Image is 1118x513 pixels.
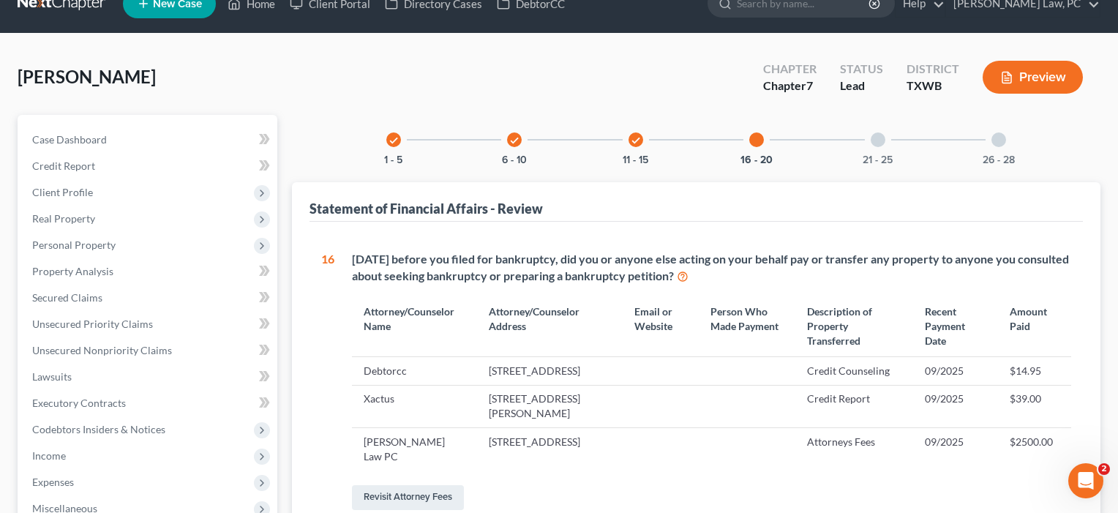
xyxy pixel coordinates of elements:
i: check [509,135,519,146]
span: Secured Claims [32,291,102,304]
td: 09/2025 [913,428,998,471]
iframe: Intercom live chat [1068,463,1103,498]
div: District [907,61,959,78]
div: Status [840,61,883,78]
th: Email or Website [623,296,699,356]
span: Expenses [32,476,74,488]
div: Lead [840,78,883,94]
i: check [631,135,641,146]
th: Person Who Made Payment [699,296,795,356]
div: Statement of Financial Affairs - Review [309,200,543,217]
td: [PERSON_NAME] Law PC [352,428,477,471]
th: Recent Payment Date [913,296,998,356]
span: [PERSON_NAME] [18,66,156,87]
td: Credit Counseling [795,357,914,385]
a: Case Dashboard [20,127,277,153]
td: $39.00 [998,385,1071,427]
button: 21 - 25 [863,155,893,165]
span: 7 [806,78,813,92]
span: Income [32,449,66,462]
td: $14.95 [998,357,1071,385]
a: Executory Contracts [20,390,277,416]
a: Unsecured Nonpriority Claims [20,337,277,364]
td: $2500.00 [998,428,1071,471]
div: [DATE] before you filed for bankruptcy, did you or anyone else acting on your behalf pay or trans... [352,251,1071,285]
span: Codebtors Insiders & Notices [32,423,165,435]
span: Personal Property [32,239,116,251]
div: Chapter [763,78,817,94]
td: 09/2025 [913,385,998,427]
a: Credit Report [20,153,277,179]
div: TXWB [907,78,959,94]
td: Credit Report [795,385,914,427]
i: check [389,135,399,146]
button: Preview [983,61,1083,94]
a: Unsecured Priority Claims [20,311,277,337]
a: Property Analysis [20,258,277,285]
th: Attorney/Counselor Name [352,296,477,356]
td: [STREET_ADDRESS] [477,428,623,471]
th: Attorney/Counselor Address [477,296,623,356]
span: Unsecured Priority Claims [32,318,153,330]
div: Chapter [763,61,817,78]
div: 16 [321,251,334,513]
a: Secured Claims [20,285,277,311]
td: [STREET_ADDRESS] [477,357,623,385]
button: 1 - 5 [384,155,402,165]
span: Real Property [32,212,95,225]
span: Lawsuits [32,370,72,383]
button: 11 - 15 [623,155,648,165]
span: Client Profile [32,186,93,198]
span: Credit Report [32,160,95,172]
button: 26 - 28 [983,155,1015,165]
a: Revisit Attorney Fees [352,485,464,510]
td: Debtorcc [352,357,477,385]
td: 09/2025 [913,357,998,385]
a: Lawsuits [20,364,277,390]
span: Case Dashboard [32,133,107,146]
th: Description of Property Transferred [795,296,914,356]
td: Attorneys Fees [795,428,914,471]
span: 2 [1098,463,1110,475]
th: Amount Paid [998,296,1071,356]
td: [STREET_ADDRESS][PERSON_NAME] [477,385,623,427]
span: Property Analysis [32,265,113,277]
span: Executory Contracts [32,397,126,409]
button: 16 - 20 [740,155,773,165]
span: Unsecured Nonpriority Claims [32,344,172,356]
button: 6 - 10 [502,155,527,165]
td: Xactus [352,385,477,427]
